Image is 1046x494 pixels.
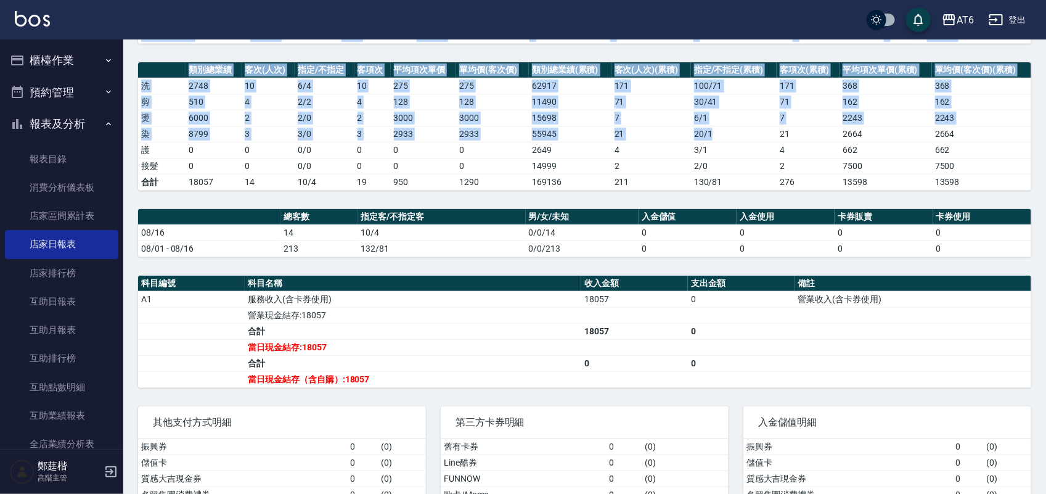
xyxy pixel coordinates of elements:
[186,78,242,94] td: 2748
[611,110,691,126] td: 7
[391,110,457,126] td: 3000
[984,9,1031,31] button: 登出
[529,126,611,142] td: 55945
[952,439,983,455] td: 0
[840,78,932,94] td: 368
[642,471,729,487] td: ( 0 )
[5,401,118,430] a: 互助業績報表
[933,241,1031,257] td: 0
[932,62,1031,78] th: 單均價(客次價)(累積)
[242,126,295,142] td: 3
[688,323,795,339] td: 0
[5,430,118,458] a: 全店業績分析表
[280,241,358,257] td: 213
[138,276,1031,388] table: a dense table
[691,110,777,126] td: 6 / 1
[529,94,611,110] td: 11490
[295,158,354,174] td: 0 / 0
[777,174,840,190] td: 276
[983,439,1031,455] td: ( 0 )
[378,439,426,455] td: ( 0 )
[358,241,526,257] td: 132/81
[242,158,295,174] td: 0
[391,94,457,110] td: 128
[456,78,529,94] td: 275
[5,287,118,316] a: 互助日報表
[138,471,347,487] td: 質感大吉現金券
[611,94,691,110] td: 71
[138,94,186,110] td: 剪
[835,224,933,241] td: 0
[242,174,295,190] td: 14
[737,241,835,257] td: 0
[642,455,729,471] td: ( 0 )
[5,76,118,109] button: 預約管理
[138,291,245,307] td: A1
[15,11,50,27] img: Logo
[758,416,1016,429] span: 入金儲值明細
[456,94,529,110] td: 128
[391,142,457,158] td: 0
[743,439,952,455] td: 振興券
[391,126,457,142] td: 2933
[456,110,529,126] td: 3000
[138,174,186,190] td: 合計
[347,471,378,487] td: 0
[354,94,391,110] td: 4
[611,78,691,94] td: 171
[295,78,354,94] td: 6 / 4
[456,142,529,158] td: 0
[933,224,1031,241] td: 0
[581,355,688,371] td: 0
[186,174,242,190] td: 18057
[5,344,118,373] a: 互助排行榜
[529,110,611,126] td: 15698
[441,455,607,471] td: Line酷券
[777,142,840,158] td: 4
[952,455,983,471] td: 0
[10,459,35,484] img: Person
[737,209,835,225] th: 入金使用
[391,158,457,174] td: 0
[280,209,358,225] th: 總客數
[840,174,932,190] td: 13598
[611,174,691,190] td: 211
[186,94,242,110] td: 510
[138,126,186,142] td: 染
[242,94,295,110] td: 4
[933,209,1031,225] th: 卡券使用
[795,276,1031,292] th: 備註
[743,455,952,471] td: 儲值卡
[354,110,391,126] td: 2
[378,471,426,487] td: ( 0 )
[607,439,642,455] td: 0
[932,94,1031,110] td: 162
[5,373,118,401] a: 互助點數明細
[138,455,347,471] td: 儲值卡
[777,94,840,110] td: 71
[691,158,777,174] td: 2 / 0
[952,471,983,487] td: 0
[245,291,581,307] td: 服務收入(含卡券使用)
[358,209,526,225] th: 指定客/不指定客
[795,291,1031,307] td: 營業收入(含卡券使用)
[691,78,777,94] td: 100 / 71
[138,276,245,292] th: 科目編號
[295,110,354,126] td: 2 / 0
[526,224,639,241] td: 0/0/14
[138,158,186,174] td: 接髮
[688,355,795,371] td: 0
[242,62,295,78] th: 客次(人次)
[5,259,118,287] a: 店家排行榜
[529,158,611,174] td: 14999
[932,110,1031,126] td: 2243
[138,224,280,241] td: 08/16
[607,471,642,487] td: 0
[245,307,581,323] td: 營業現金結存:18057
[138,62,1031,191] table: a dense table
[5,44,118,76] button: 櫃檯作業
[777,78,840,94] td: 171
[5,145,118,173] a: 報表目錄
[347,455,378,471] td: 0
[245,355,581,371] td: 合計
